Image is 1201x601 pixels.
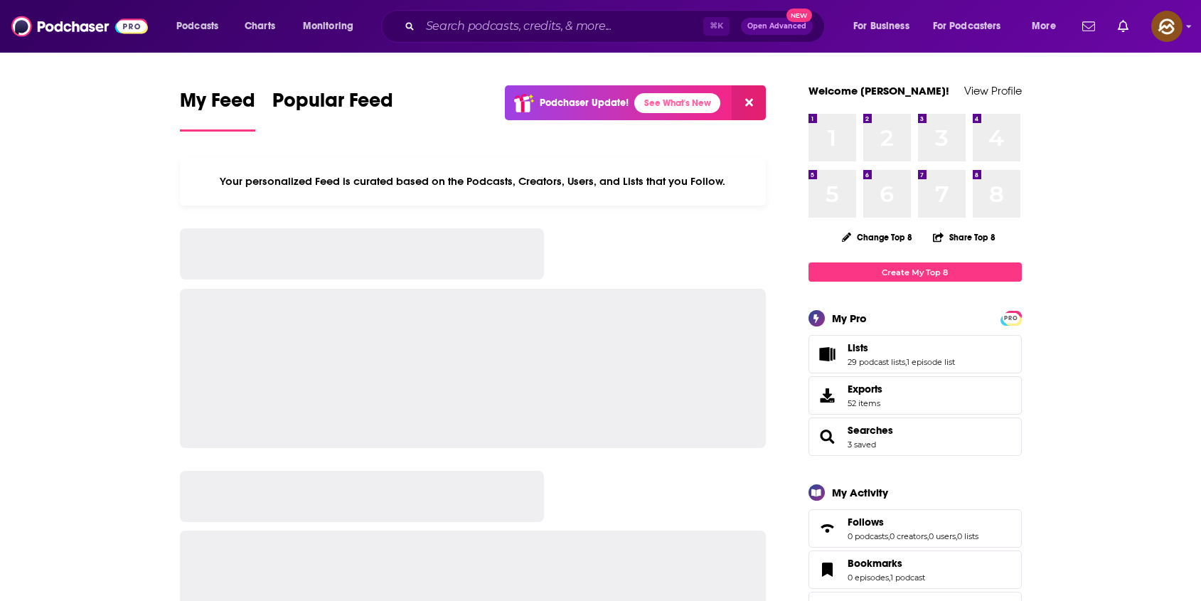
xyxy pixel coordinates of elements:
[848,557,902,570] span: Bookmarks
[843,15,927,38] button: open menu
[813,518,842,538] a: Follows
[905,357,907,367] span: ,
[956,531,957,541] span: ,
[1151,11,1183,42] span: Logged in as hey85204
[848,516,978,528] a: Follows
[924,15,1022,38] button: open menu
[180,157,767,206] div: Your personalized Feed is curated based on the Podcasts, Creators, Users, and Lists that you Follow.
[848,383,882,395] span: Exports
[848,357,905,367] a: 29 podcast lists
[888,531,890,541] span: ,
[703,17,730,36] span: ⌘ K
[747,23,806,30] span: Open Advanced
[180,88,255,121] span: My Feed
[741,18,813,35] button: Open AdvancedNew
[11,13,148,40] img: Podchaser - Follow, Share and Rate Podcasts
[889,573,890,583] span: ,
[848,531,888,541] a: 0 podcasts
[180,88,255,132] a: My Feed
[808,376,1022,415] a: Exports
[813,427,842,447] a: Searches
[848,424,893,437] a: Searches
[933,16,1001,36] span: For Podcasters
[166,15,237,38] button: open menu
[808,84,949,97] a: Welcome [PERSON_NAME]!
[848,341,868,354] span: Lists
[1003,312,1020,323] a: PRO
[272,88,393,121] span: Popular Feed
[813,560,842,580] a: Bookmarks
[1077,14,1101,38] a: Show notifications dropdown
[813,344,842,364] a: Lists
[848,341,955,354] a: Lists
[1151,11,1183,42] img: User Profile
[808,509,1022,548] span: Follows
[927,531,929,541] span: ,
[932,223,996,251] button: Share Top 8
[848,440,876,450] a: 3 saved
[833,228,922,246] button: Change Top 8
[808,551,1022,589] span: Bookmarks
[848,398,882,408] span: 52 items
[808,417,1022,456] span: Searches
[964,84,1022,97] a: View Profile
[1022,15,1074,38] button: open menu
[832,312,867,325] div: My Pro
[832,486,888,499] div: My Activity
[786,9,812,22] span: New
[634,93,720,113] a: See What's New
[907,357,955,367] a: 1 episode list
[176,16,218,36] span: Podcasts
[245,16,275,36] span: Charts
[813,385,842,405] span: Exports
[1151,11,1183,42] button: Show profile menu
[808,262,1022,282] a: Create My Top 8
[235,15,284,38] a: Charts
[808,335,1022,373] span: Lists
[395,10,838,43] div: Search podcasts, credits, & more...
[929,531,956,541] a: 0 users
[303,16,353,36] span: Monitoring
[540,97,629,109] p: Podchaser Update!
[848,516,884,528] span: Follows
[848,573,889,583] a: 0 episodes
[890,573,925,583] a: 1 podcast
[848,557,925,570] a: Bookmarks
[272,88,393,132] a: Popular Feed
[1112,14,1134,38] a: Show notifications dropdown
[1032,16,1056,36] span: More
[420,15,703,38] input: Search podcasts, credits, & more...
[1003,313,1020,324] span: PRO
[293,15,372,38] button: open menu
[853,16,909,36] span: For Business
[890,531,927,541] a: 0 creators
[957,531,978,541] a: 0 lists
